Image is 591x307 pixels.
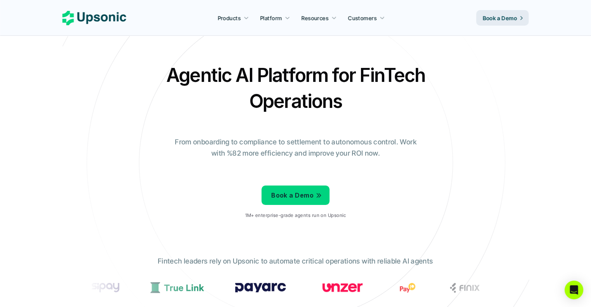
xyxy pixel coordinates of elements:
[158,256,433,267] p: Fintech leaders rely on Upsonic to automate critical operations with reliable AI agents
[302,14,329,22] p: Resources
[476,10,529,26] a: Book a Demo
[245,213,346,218] p: 1M+ enterprise-grade agents run on Upsonic
[483,14,517,22] p: Book a Demo
[348,14,377,22] p: Customers
[160,62,432,114] h2: Agentic AI Platform for FinTech Operations
[271,190,314,201] p: Book a Demo
[565,281,583,299] div: Open Intercom Messenger
[169,137,422,159] p: From onboarding to compliance to settlement to autonomous control. Work with %82 more efficiency ...
[262,186,329,205] a: Book a Demo
[218,14,241,22] p: Products
[213,11,253,25] a: Products
[260,14,282,22] p: Platform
